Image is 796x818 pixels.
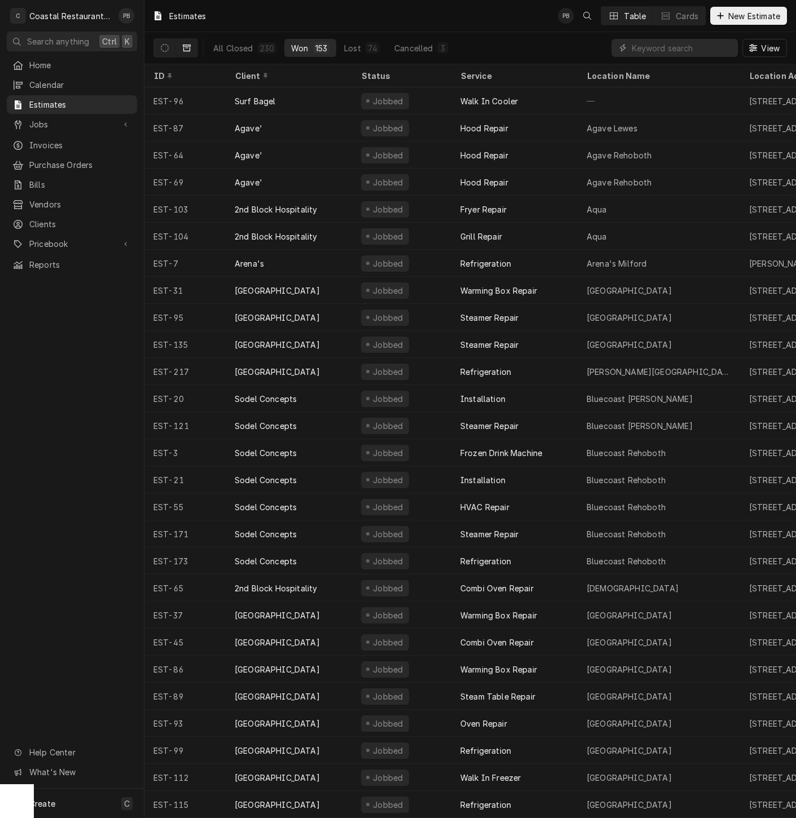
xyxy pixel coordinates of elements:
[371,609,404,621] div: Jobbed
[144,737,226,764] div: EST-99
[439,42,446,54] div: 3
[235,745,320,757] div: [GEOGRAPHIC_DATA]
[587,501,666,513] div: Bluecoast Rehoboth
[371,636,404,648] div: Jobbed
[7,743,137,762] a: Go to Help Center
[235,474,297,486] div: Sodel Concepts
[118,8,134,24] div: PB
[235,95,276,107] div: Surf Bagel
[587,447,666,459] div: Bluecoast Rehoboth
[371,501,404,513] div: Jobbed
[235,231,317,242] div: 2nd Block Hospitality
[235,501,297,513] div: Sodel Concepts
[371,339,404,351] div: Jobbed
[460,176,508,188] div: Hood Repair
[371,772,404,784] div: Jobbed
[587,636,672,648] div: [GEOGRAPHIC_DATA]
[371,718,404,729] div: Jobbed
[7,95,137,114] a: Estimates
[371,555,404,567] div: Jobbed
[7,115,137,134] a: Go to Jobs
[213,42,253,54] div: All Closed
[371,447,404,459] div: Jobbed
[460,312,518,324] div: Steamer Repair
[235,70,341,82] div: Client
[578,87,740,114] div: —
[371,95,404,107] div: Jobbed
[460,582,534,594] div: Combi Oven Repair
[144,358,226,385] div: EST-217
[125,36,130,47] span: K
[144,412,226,439] div: EST-121
[460,772,521,784] div: Walk In Freezer
[460,366,511,378] div: Refrigeration
[587,231,607,242] div: Aqua
[344,42,361,54] div: Lost
[371,204,404,215] div: Jobbed
[29,218,131,230] span: Clients
[235,664,320,675] div: [GEOGRAPHIC_DATA]
[759,42,782,54] span: View
[29,59,131,71] span: Home
[587,582,679,594] div: [DEMOGRAPHIC_DATA]
[460,636,534,648] div: Combi Oven Repair
[235,204,317,215] div: 2nd Block Hospitality
[371,474,404,486] div: Jobbed
[29,139,131,151] span: Invoices
[7,136,137,154] a: Invoices
[27,36,89,47] span: Search anything
[587,258,647,269] div: Arena's Milford
[460,258,511,269] div: Refrigeration
[371,149,404,161] div: Jobbed
[10,8,26,24] div: C
[235,420,297,432] div: Sodel Concepts
[587,176,652,188] div: Agave Rehoboth
[235,799,320,811] div: [GEOGRAPHIC_DATA]
[144,87,226,114] div: EST-96
[29,79,131,91] span: Calendar
[558,8,574,24] div: PB
[144,547,226,574] div: EST-173
[7,56,137,74] a: Home
[587,718,672,729] div: [GEOGRAPHIC_DATA]
[394,42,433,54] div: Cancelled
[460,528,518,540] div: Steamer Repair
[368,42,377,54] div: 74
[371,312,404,324] div: Jobbed
[361,70,440,82] div: Status
[371,664,404,675] div: Jobbed
[632,39,732,57] input: Keyword search
[315,42,327,54] div: 153
[144,520,226,547] div: EST-171
[371,420,404,432] div: Jobbed
[29,766,130,778] span: What's New
[371,799,404,811] div: Jobbed
[460,718,507,729] div: Oven Repair
[676,10,698,22] div: Cards
[624,10,646,22] div: Table
[7,76,137,94] a: Calendar
[144,710,226,737] div: EST-93
[460,122,508,134] div: Hood Repair
[460,691,535,702] div: Steam Table Repair
[7,763,137,781] a: Go to What's New
[587,772,672,784] div: [GEOGRAPHIC_DATA]
[124,798,130,810] span: C
[587,366,731,378] div: [PERSON_NAME][GEOGRAPHIC_DATA]
[235,609,320,621] div: [GEOGRAPHIC_DATA]
[460,231,502,242] div: Grill Repair
[144,331,226,358] div: EST-135
[29,198,131,210] span: Vendors
[144,574,226,602] div: EST-65
[7,175,137,194] a: Bills
[235,691,320,702] div: [GEOGRAPHIC_DATA]
[235,528,297,540] div: Sodel Concepts
[235,149,262,161] div: Agave'
[144,439,226,466] div: EST-3
[371,258,404,269] div: Jobbed
[371,231,404,242] div: Jobbed
[235,285,320,297] div: [GEOGRAPHIC_DATA]
[371,285,404,297] div: Jobbed
[460,609,537,621] div: Warming Box Repair
[235,176,262,188] div: Agave'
